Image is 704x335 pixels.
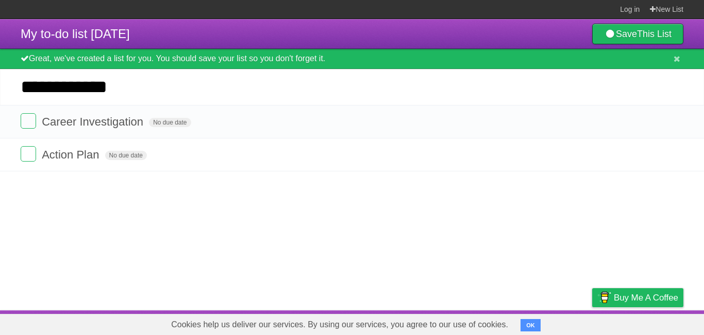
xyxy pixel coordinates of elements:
[614,289,678,307] span: Buy me a coffee
[149,118,191,127] span: No due date
[42,115,146,128] span: Career Investigation
[637,29,672,39] b: This List
[489,313,531,332] a: Developers
[544,313,566,332] a: Terms
[21,113,36,129] label: Done
[592,288,683,307] a: Buy me a coffee
[105,151,147,160] span: No due date
[579,313,606,332] a: Privacy
[592,24,683,44] a: SaveThis List
[21,146,36,162] label: Done
[618,313,683,332] a: Suggest a feature
[161,314,518,335] span: Cookies help us deliver our services. By using our services, you agree to our use of cookies.
[21,27,130,41] span: My to-do list [DATE]
[521,319,541,331] button: OK
[42,148,102,161] span: Action Plan
[455,313,477,332] a: About
[597,289,611,306] img: Buy me a coffee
